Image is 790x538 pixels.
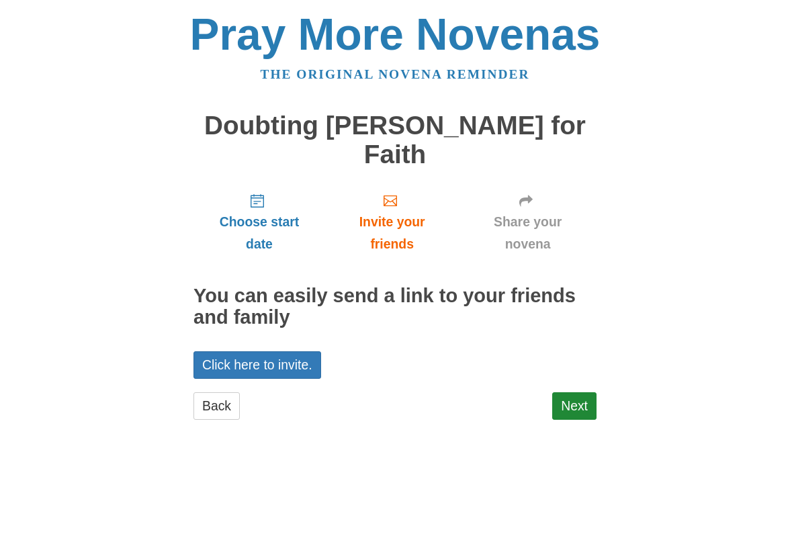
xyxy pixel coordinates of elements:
h1: Doubting [PERSON_NAME] for Faith [193,111,597,169]
h2: You can easily send a link to your friends and family [193,285,597,328]
a: The original novena reminder [261,67,530,81]
a: Pray More Novenas [190,9,601,59]
a: Next [552,392,597,420]
span: Share your novena [472,211,583,255]
span: Choose start date [207,211,312,255]
a: Click here to invite. [193,351,321,379]
a: Back [193,392,240,420]
span: Invite your friends [339,211,445,255]
a: Invite your friends [325,182,459,262]
a: Choose start date [193,182,325,262]
a: Share your novena [459,182,597,262]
